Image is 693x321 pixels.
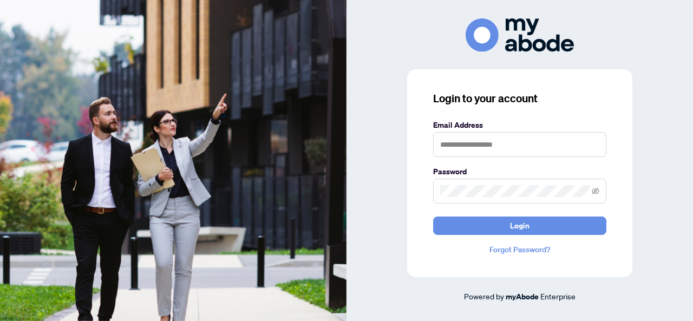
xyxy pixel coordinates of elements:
button: Login [433,217,606,235]
h3: Login to your account [433,91,606,106]
a: Forgot Password? [433,244,606,256]
span: Login [510,217,529,234]
span: eye-invisible [592,187,599,195]
label: Password [433,166,606,178]
a: myAbode [506,291,539,303]
span: Powered by [464,291,504,301]
img: ma-logo [466,18,574,51]
span: Enterprise [540,291,576,301]
label: Email Address [433,119,606,131]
